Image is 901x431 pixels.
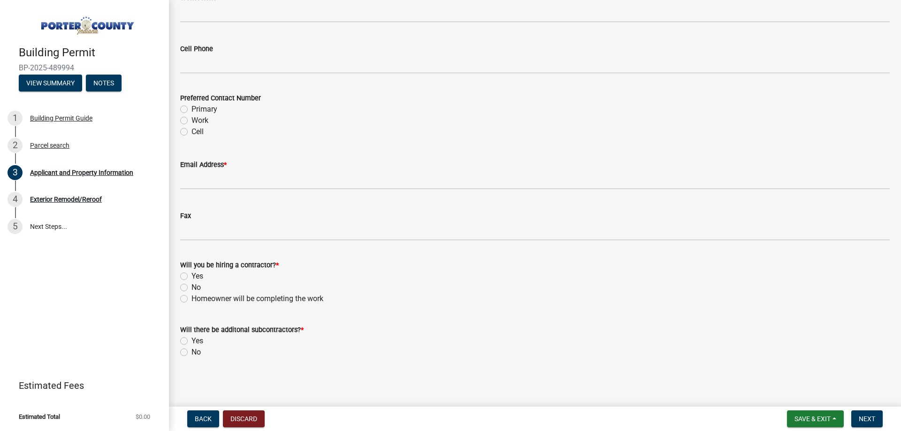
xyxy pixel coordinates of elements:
[180,162,227,168] label: Email Address
[191,115,208,126] label: Work
[86,80,122,87] wm-modal-confirm: Notes
[30,142,69,149] div: Parcel search
[191,126,204,137] label: Cell
[8,165,23,180] div: 3
[180,213,191,219] label: Fax
[19,46,161,60] h4: Building Permit
[191,347,201,358] label: No
[8,219,23,234] div: 5
[30,115,92,121] div: Building Permit Guide
[191,271,203,282] label: Yes
[86,75,122,91] button: Notes
[787,410,844,427] button: Save & Exit
[8,376,154,395] a: Estimated Fees
[195,415,212,423] span: Back
[136,414,150,420] span: $0.00
[191,104,217,115] label: Primary
[180,95,261,102] label: Preferred Contact Number
[180,262,279,269] label: Will you be hiring a contractor?
[8,138,23,153] div: 2
[180,46,213,53] label: Cell Phone
[19,63,150,72] span: BP-2025-489994
[30,169,133,176] div: Applicant and Property Information
[794,415,831,423] span: Save & Exit
[19,10,154,36] img: Porter County, Indiana
[30,196,102,203] div: Exterior Remodel/Reroof
[191,293,323,304] label: Homeowner will be completing the work
[191,282,201,293] label: No
[8,192,23,207] div: 4
[19,75,82,91] button: View Summary
[851,410,883,427] button: Next
[19,414,60,420] span: Estimated Total
[187,410,219,427] button: Back
[191,335,203,347] label: Yes
[8,111,23,126] div: 1
[19,80,82,87] wm-modal-confirm: Summary
[223,410,265,427] button: Discard
[180,327,304,333] label: Will there be additonal subcontractors?
[859,415,875,423] span: Next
